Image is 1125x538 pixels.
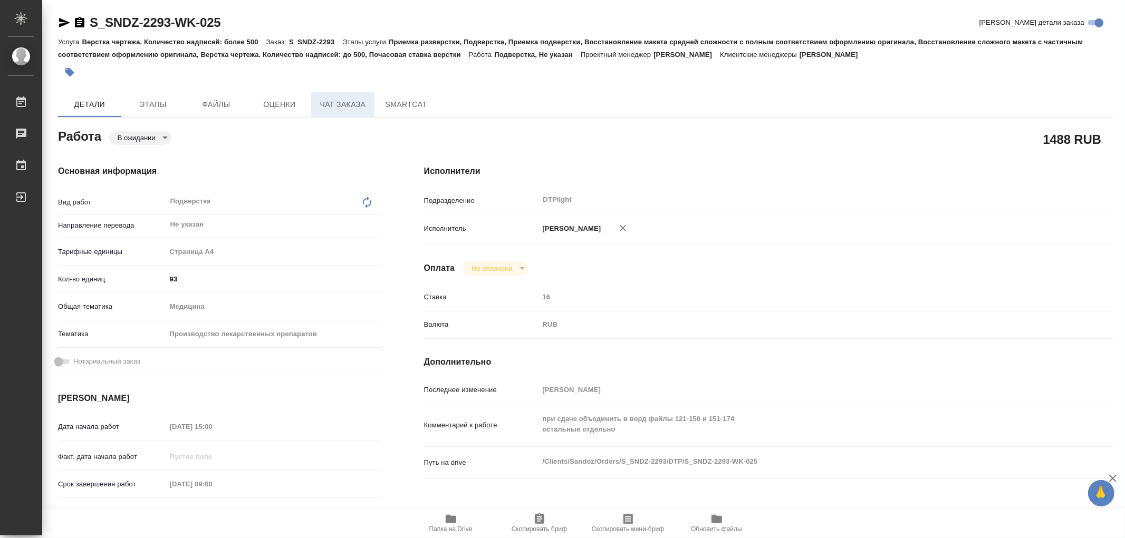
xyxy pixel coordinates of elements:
[424,319,539,330] p: Валюта
[424,195,539,206] p: Подразделение
[1043,130,1101,148] h2: 1488 RUB
[407,508,495,538] button: Папка на Drive
[424,223,539,234] p: Исполнитель
[58,301,166,312] p: Общая тематика
[254,98,305,111] span: Оценки
[58,479,166,490] p: Срок завершения работ
[58,38,82,46] p: Услуга
[166,419,258,434] input: Пустое поле
[672,508,761,538] button: Обновить файлы
[166,325,382,343] div: Производство лекарственных препаратов
[166,449,258,464] input: Пустое поле
[979,17,1084,28] span: [PERSON_NAME] детали заказа
[539,223,601,234] p: [PERSON_NAME]
[58,165,382,178] h4: Основная информация
[128,98,178,111] span: Этапы
[191,98,242,111] span: Файлы
[494,51,581,58] p: Подверстка, Не указан
[691,525,742,533] span: Обновить файлы
[512,525,567,533] span: Скопировать бриф
[584,508,672,538] button: Скопировать мини-бриф
[468,264,515,273] button: Не оплачена
[58,220,166,231] p: Направление перевода
[58,247,166,257] p: Тарифные единицы
[58,274,166,285] p: Кол-во единиц
[424,356,1113,368] h4: Дополнительно
[463,261,528,276] div: В ожидании
[1088,480,1114,506] button: 🙏
[611,217,634,240] button: Удалить исполнителя
[166,271,382,287] input: ✎ Введи что-нибудь
[90,15,220,30] a: S_SNDZ-2293-WK-025
[424,420,539,431] p: Комментарий к работе
[539,382,1056,397] input: Пустое поле
[424,292,539,302] p: Ставка
[82,38,266,46] p: Верстка чертежа. Количество надписей: более 500
[58,392,382,405] h4: [PERSON_NAME]
[539,453,1056,471] textarea: /Clients/Sandoz/Orders/S_SNDZ-2293/DTP/S_SNDZ-2293-WK-025
[342,38,389,46] p: Этапы услуги
[58,126,101,145] h2: Работа
[58,329,166,339] p: Тематика
[318,98,368,111] span: Чат заказа
[539,289,1056,305] input: Пустое поле
[424,165,1113,178] h4: Исполнители
[266,38,289,46] p: Заказ:
[289,38,342,46] p: S_SNDZ-2293
[424,262,455,275] h4: Оплата
[381,98,431,111] span: SmartCat
[58,422,166,432] p: Дата начала работ
[73,356,140,367] span: Нотариальный заказ
[592,525,664,533] span: Скопировать мини-бриф
[64,98,115,111] span: Детали
[424,457,539,468] p: Путь на drive
[58,38,1083,58] p: Приемка разверстки, Подверстка, Приемка подверстки, Восстановление макета средней сложности с пол...
[653,51,720,58] p: [PERSON_NAME]
[539,410,1056,438] textarea: при сдаче объединить в ворд файлы 121-150 и 151-174 остальные отдельно
[495,508,584,538] button: Скопировать бриф
[166,243,382,261] div: Страница А4
[581,51,653,58] p: Проектный менеджер
[109,131,171,145] div: В ожидании
[166,298,382,316] div: Медицина
[114,133,159,142] button: В ожидании
[800,51,866,58] p: [PERSON_NAME]
[58,452,166,462] p: Факт. дата начала работ
[424,385,539,395] p: Последнее изменение
[58,197,166,208] p: Вид работ
[73,16,86,29] button: Скопировать ссылку
[469,51,495,58] p: Работа
[1092,482,1110,504] span: 🙏
[58,16,71,29] button: Скопировать ссылку для ЯМессенджера
[58,61,81,84] button: Добавить тэг
[429,525,473,533] span: Папка на Drive
[166,476,258,492] input: Пустое поле
[539,316,1056,334] div: RUB
[720,51,800,58] p: Клиентские менеджеры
